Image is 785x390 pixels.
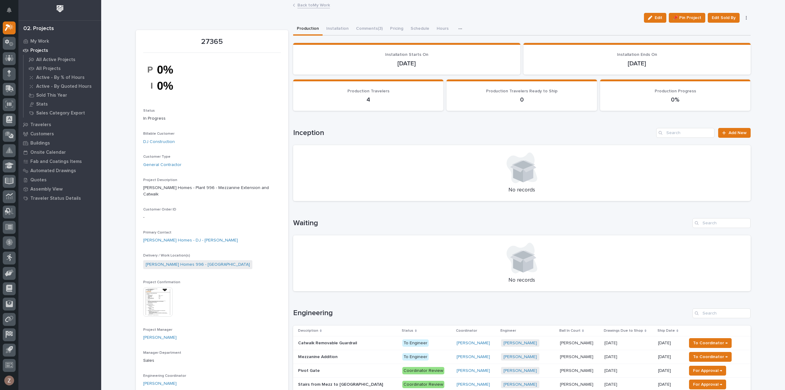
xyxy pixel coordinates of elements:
[143,231,171,234] span: Primary Contact
[604,339,618,346] p: [DATE]
[293,219,690,228] h1: Waiting
[301,96,436,103] p: 4
[402,339,429,347] div: To Engineer
[143,328,172,332] span: Project Manager
[30,196,81,201] p: Traveler Status Details
[143,115,281,122] p: In Progress
[385,52,428,57] span: Installation Starts On
[504,368,537,373] a: [PERSON_NAME]
[323,23,352,36] button: Installation
[143,357,281,364] p: Sales
[604,353,618,360] p: [DATE]
[559,327,580,334] p: Ball In Court
[457,368,490,373] a: [PERSON_NAME]
[30,150,66,155] p: Onsite Calendar
[36,75,85,80] p: Active - By % of Hours
[693,381,722,388] span: For Approval →
[143,109,155,113] span: Status
[24,91,101,99] a: Sold This Year
[693,339,728,347] span: To Coordinator →
[297,1,330,8] a: Back toMy Work
[658,341,682,346] p: [DATE]
[352,23,386,36] button: Comments (3)
[143,334,177,341] a: [PERSON_NAME]
[693,353,728,361] span: To Coordinator →
[293,309,690,318] h1: Engineering
[607,96,743,103] p: 0%
[36,66,61,71] p: All Projects
[669,13,705,23] button: 📌 Pin Project
[143,185,281,198] p: [PERSON_NAME] Homes - Plant 996 - Mezzanine Extension and Catwalk
[708,13,740,23] button: Edit Sold By
[18,166,101,175] a: Automated Drawings
[143,374,186,378] span: Engineering Coordinator
[24,64,101,73] a: All Projects
[143,132,174,136] span: Billable Customer
[143,37,281,46] p: 27365
[143,178,177,182] span: Project Description
[143,351,181,355] span: Manager Department
[54,3,66,14] img: Workspace Logo
[293,364,751,377] tr: Pivot GatePivot Gate Coordinator Review[PERSON_NAME] [PERSON_NAME] [PERSON_NAME][PERSON_NAME] [DA...
[143,208,176,211] span: Customer Order ID
[18,129,101,138] a: Customers
[143,155,170,159] span: Customer Type
[36,57,75,63] p: All Active Projects
[18,157,101,166] a: Fab and Coatings Items
[3,4,16,17] button: Notifications
[560,367,595,373] p: [PERSON_NAME]
[143,280,180,284] span: Project Confirmation
[689,338,732,348] button: To Coordinator →
[30,187,63,192] p: Assembly View
[301,187,743,194] p: No records
[18,194,101,203] a: Traveler Status Details
[658,368,682,373] p: [DATE]
[692,308,751,318] input: Search
[433,23,452,36] button: Hours
[604,381,618,387] p: [DATE]
[298,339,358,346] p: Catwalk Removable Guardrail
[18,37,101,46] a: My Work
[407,23,433,36] button: Schedule
[604,367,618,373] p: [DATE]
[657,327,675,334] p: Ship Date
[386,23,407,36] button: Pricing
[143,380,177,387] a: [PERSON_NAME]
[504,354,537,360] a: [PERSON_NAME]
[143,254,190,257] span: Delivery / Work Location(s)
[24,100,101,108] a: Stats
[30,48,48,53] p: Projects
[24,73,101,82] a: Active - By % of Hours
[644,13,666,23] button: Edit
[712,14,736,21] span: Edit Sold By
[689,366,726,376] button: For Approval →
[402,367,444,375] div: Coordinator Review
[30,168,76,174] p: Automated Drawings
[301,60,513,67] p: [DATE]
[658,354,682,360] p: [DATE]
[655,15,662,21] span: Edit
[689,380,726,389] button: For Approval →
[301,277,743,284] p: No records
[457,354,490,360] a: [PERSON_NAME]
[402,327,413,334] p: Status
[30,131,54,137] p: Customers
[293,129,654,137] h1: Inception
[36,84,92,89] p: Active - By Quoted Hours
[36,110,85,116] p: Sales Category Export
[24,82,101,91] a: Active - By Quoted Hours
[402,353,429,361] div: To Engineer
[30,122,51,128] p: Travelers
[143,139,175,145] a: DJ Construction
[18,120,101,129] a: Travelers
[18,148,101,157] a: Onsite Calendar
[18,138,101,148] a: Buildings
[457,382,490,387] a: [PERSON_NAME]
[30,141,50,146] p: Buildings
[454,96,590,103] p: 0
[36,102,48,107] p: Stats
[560,381,595,387] p: [PERSON_NAME]
[604,327,643,334] p: Drawings Due to Shop
[18,46,101,55] a: Projects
